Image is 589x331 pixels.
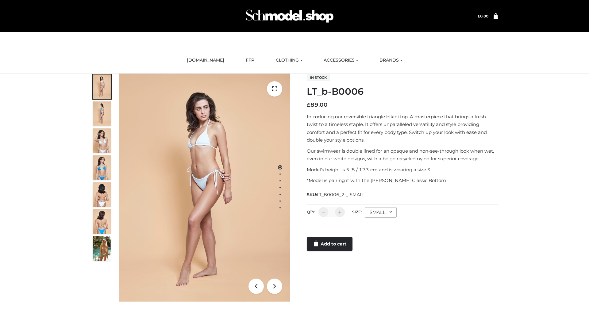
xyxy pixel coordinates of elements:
[478,14,480,18] span: £
[307,86,498,97] h1: LT_b-B0006
[307,101,310,108] span: £
[319,54,363,67] a: ACCESSORIES
[307,166,498,174] p: Model’s height is 5 ‘8 / 173 cm and is wearing a size S.
[93,236,111,261] img: Arieltop_CloudNine_AzureSky2.jpg
[93,128,111,153] img: ArielClassicBikiniTop_CloudNine_AzureSky_OW114ECO_3-scaled.jpg
[241,54,259,67] a: FFP
[317,192,365,197] span: LT_B0006_2-_-SMALL
[307,147,498,163] p: Our swimwear is double lined for an opaque and non-see-through look when wet, even in our white d...
[307,210,315,214] label: QTY:
[93,101,111,126] img: ArielClassicBikiniTop_CloudNine_AzureSky_OW114ECO_2-scaled.jpg
[307,177,498,185] p: *Model is pairing it with the [PERSON_NAME] Classic Bottom
[182,54,229,67] a: [DOMAIN_NAME]
[271,54,307,67] a: CLOTHING
[307,101,328,108] bdi: 89.00
[93,155,111,180] img: ArielClassicBikiniTop_CloudNine_AzureSky_OW114ECO_4-scaled.jpg
[93,182,111,207] img: ArielClassicBikiniTop_CloudNine_AzureSky_OW114ECO_7-scaled.jpg
[375,54,407,67] a: BRANDS
[307,191,365,198] span: SKU:
[365,207,397,218] div: SMALL
[307,237,352,251] a: Add to cart
[244,4,336,28] img: Schmodel Admin 964
[478,14,488,18] bdi: 0.00
[93,74,111,99] img: ArielClassicBikiniTop_CloudNine_AzureSky_OW114ECO_1-scaled.jpg
[119,74,290,302] img: ArielClassicBikiniTop_CloudNine_AzureSky_OW114ECO_1
[352,210,362,214] label: Size:
[93,209,111,234] img: ArielClassicBikiniTop_CloudNine_AzureSky_OW114ECO_8-scaled.jpg
[478,14,488,18] a: £0.00
[307,113,498,144] p: Introducing our reversible triangle bikini top. A masterpiece that brings a fresh twist to a time...
[307,74,330,81] span: In stock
